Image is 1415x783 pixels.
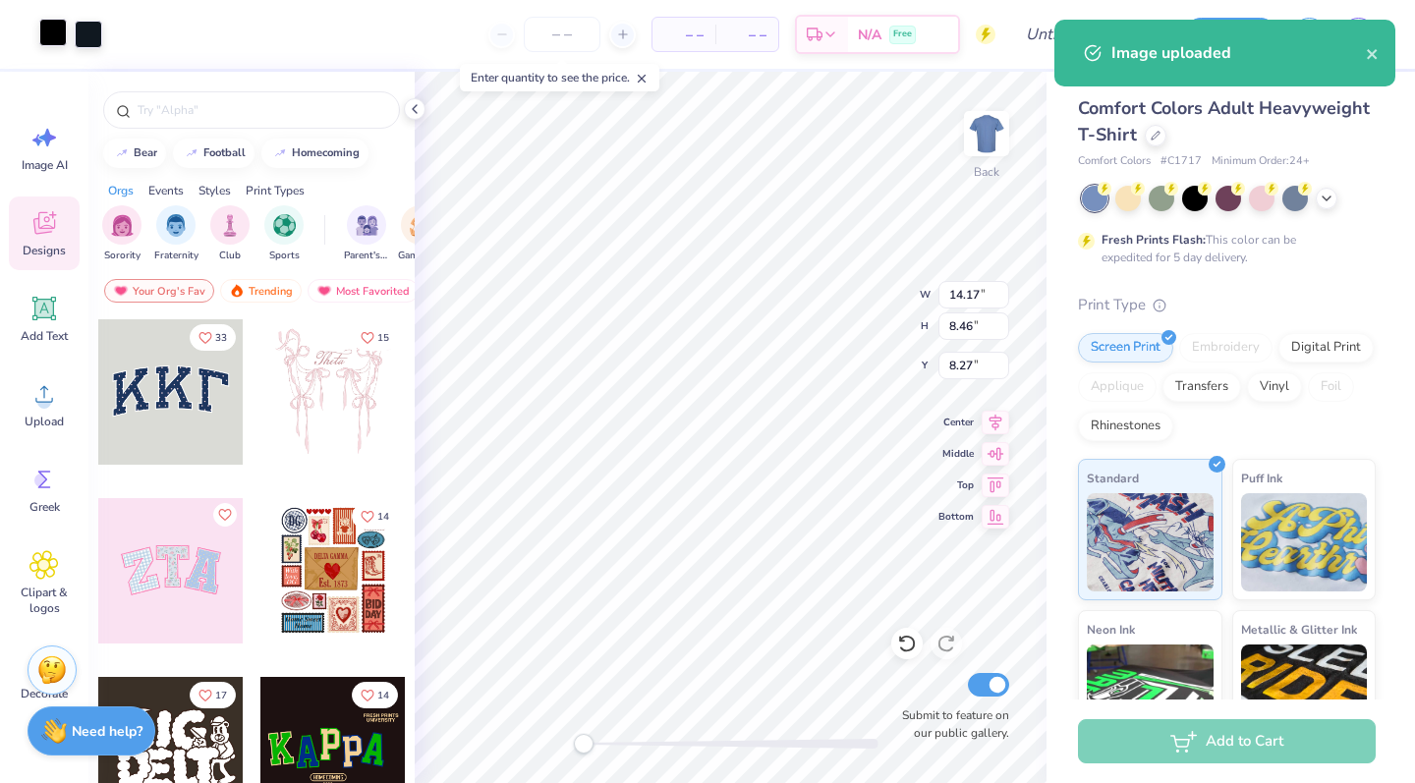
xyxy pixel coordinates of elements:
[1087,644,1214,743] img: Neon Ink
[264,205,304,263] button: filter button
[273,214,296,237] img: Sports Image
[113,284,129,298] img: most_fav.gif
[272,147,288,159] img: trend_line.gif
[858,25,881,45] span: N/A
[410,214,432,237] img: Game Day Image
[173,139,255,168] button: football
[21,686,68,701] span: Decorate
[1078,412,1173,441] div: Rhinestones
[12,585,77,616] span: Clipart & logos
[1010,15,1155,54] input: Untitled Design
[103,139,166,168] button: bear
[1179,333,1273,363] div: Embroidery
[215,333,227,343] span: 33
[316,284,332,298] img: most_fav.gif
[352,682,398,708] button: Like
[136,100,387,120] input: Try "Alpha"
[1160,153,1202,170] span: # C1717
[154,249,198,263] span: Fraternity
[352,324,398,351] button: Like
[154,205,198,263] button: filter button
[1078,153,1151,170] span: Comfort Colors
[1087,493,1214,591] img: Standard
[967,114,1006,153] img: Back
[269,249,300,263] span: Sports
[21,328,68,344] span: Add Text
[72,722,142,741] strong: Need help?
[1241,468,1282,488] span: Puff Ink
[1241,619,1357,640] span: Metallic & Glitter Ink
[165,214,187,237] img: Fraternity Image
[246,182,305,199] div: Print Types
[219,249,241,263] span: Club
[891,706,1009,742] label: Submit to feature on our public gallery.
[1308,372,1354,402] div: Foil
[344,205,389,263] button: filter button
[398,249,443,263] span: Game Day
[190,682,236,708] button: Like
[938,509,974,525] span: Bottom
[1278,333,1374,363] div: Digital Print
[210,205,250,263] button: filter button
[727,25,766,45] span: – –
[398,205,443,263] button: filter button
[352,503,398,530] button: Like
[1102,231,1343,266] div: This color can be expedited for 5 day delivery.
[377,691,389,700] span: 14
[29,499,60,515] span: Greek
[524,17,600,52] input: – –
[104,249,141,263] span: Sorority
[229,284,245,298] img: trending.gif
[377,512,389,522] span: 14
[213,503,237,527] button: Like
[460,64,659,91] div: Enter quantity to see the price.
[203,147,246,158] div: football
[104,279,214,303] div: Your Org's Fav
[344,205,389,263] div: filter for Parent's Weekend
[111,214,134,237] img: Sorority Image
[1241,644,1368,743] img: Metallic & Glitter Ink
[22,157,68,173] span: Image AI
[190,324,236,351] button: Like
[154,205,198,263] div: filter for Fraternity
[219,214,241,237] img: Club Image
[1366,41,1380,65] button: close
[893,28,912,41] span: Free
[938,415,974,430] span: Center
[1078,294,1376,316] div: Print Type
[398,205,443,263] div: filter for Game Day
[264,205,304,263] div: filter for Sports
[102,205,141,263] button: filter button
[974,163,999,181] div: Back
[1247,372,1302,402] div: Vinyl
[220,279,302,303] div: Trending
[664,25,704,45] span: – –
[1078,372,1157,402] div: Applique
[210,205,250,263] div: filter for Club
[938,446,974,462] span: Middle
[184,147,199,159] img: trend_line.gif
[23,243,66,258] span: Designs
[134,147,157,158] div: bear
[114,147,130,159] img: trend_line.gif
[261,139,368,168] button: homecoming
[1111,41,1366,65] div: Image uploaded
[108,182,134,199] div: Orgs
[938,477,974,493] span: Top
[1087,468,1139,488] span: Standard
[1162,372,1241,402] div: Transfers
[308,279,419,303] div: Most Favorited
[292,147,360,158] div: homecoming
[1087,619,1135,640] span: Neon Ink
[1078,333,1173,363] div: Screen Print
[377,333,389,343] span: 15
[102,205,141,263] div: filter for Sorority
[148,182,184,199] div: Events
[356,214,378,237] img: Parent's Weekend Image
[1241,493,1368,591] img: Puff Ink
[1102,232,1206,248] strong: Fresh Prints Flash:
[25,414,64,429] span: Upload
[574,734,594,754] div: Accessibility label
[1212,153,1310,170] span: Minimum Order: 24 +
[344,249,389,263] span: Parent's Weekend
